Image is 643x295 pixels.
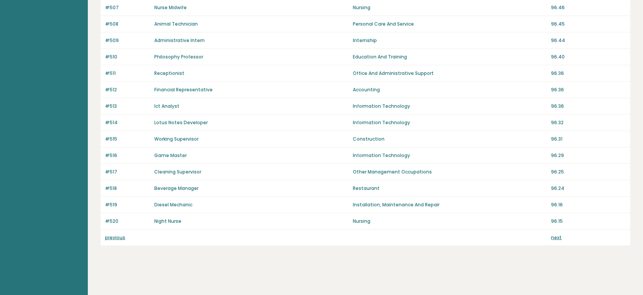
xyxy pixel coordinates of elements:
p: 96.24 [551,185,626,192]
p: #518 [105,185,150,192]
p: #513 [105,103,150,110]
p: Information Technology [353,152,547,159]
p: Education And Training [353,53,547,60]
a: Night Nurse [154,218,181,224]
p: Nursing [353,4,547,11]
a: Lotus Notes Developer [154,119,208,126]
a: Administrative Intern [154,37,205,44]
p: #507 [105,4,150,11]
p: 96.36 [551,86,626,93]
p: #509 [105,37,150,44]
p: Installation, Maintenance And Repair [353,201,547,208]
a: Receptionist [154,70,184,76]
a: Cleaning Supervisor [154,169,201,175]
p: Construction [353,136,547,143]
p: 96.44 [551,37,626,44]
p: 96.45 [551,21,626,28]
p: Personal Care And Service [353,21,547,28]
p: #508 [105,21,150,28]
p: #516 [105,152,150,159]
p: 96.25 [551,169,626,175]
p: #514 [105,119,150,126]
a: Nurse Midwife [154,4,187,11]
p: #520 [105,218,150,225]
a: Animal Technician [154,21,198,27]
p: 96.36 [551,103,626,110]
a: next [551,234,562,241]
p: 96.31 [551,136,626,143]
p: #512 [105,86,150,93]
p: Internship [353,37,547,44]
p: Accounting [353,86,547,93]
p: 96.46 [551,4,626,11]
p: 96.29 [551,152,626,159]
p: #519 [105,201,150,208]
p: #517 [105,169,150,175]
a: Diesel Mechanic [154,201,192,208]
p: Information Technology [353,119,547,126]
a: Beverage Manager [154,185,199,191]
p: Information Technology [353,103,547,110]
a: previous [105,234,125,241]
p: 96.40 [551,53,626,60]
p: Restaurant [353,185,547,192]
p: #510 [105,53,150,60]
p: 96.15 [551,218,626,225]
a: Financial Representative [154,86,213,93]
p: Office And Administrative Support [353,70,547,77]
a: Game Master [154,152,187,159]
a: Working Supervisor [154,136,199,142]
a: Philosophy Professor [154,53,203,60]
p: #515 [105,136,150,143]
p: 96.36 [551,70,626,77]
p: #511 [105,70,150,77]
p: 96.16 [551,201,626,208]
p: Other Management Occupations [353,169,547,175]
a: Ict Analyst [154,103,179,109]
p: Nursing [353,218,547,225]
p: 96.32 [551,119,626,126]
